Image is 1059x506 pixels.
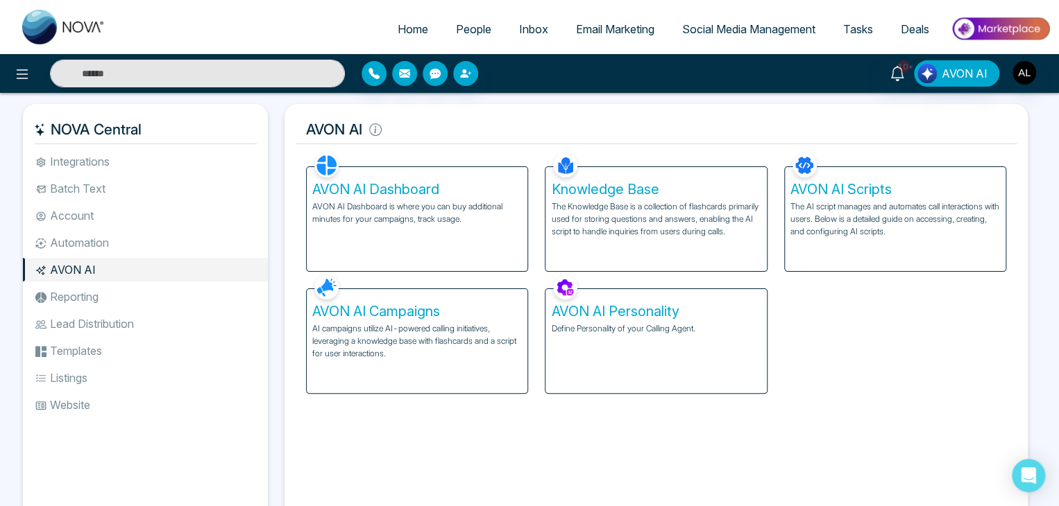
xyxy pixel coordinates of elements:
span: People [456,22,491,36]
a: Deals [887,16,943,42]
img: AVON AI Campaigns [314,275,339,299]
button: AVON AI [914,60,999,87]
li: Website [23,393,268,417]
img: AVON AI Dashboard [314,153,339,177]
li: Automation [23,231,268,254]
img: Knowledge Base [553,153,577,177]
h5: Knowledge Base [551,181,761,198]
li: Integrations [23,150,268,173]
li: Templates [23,339,268,363]
img: AVON AI Personality [553,275,577,299]
img: Lead Flow [917,64,937,83]
span: AVON AI [942,65,988,82]
div: Open Intercom Messenger [1012,459,1045,492]
a: People [442,16,505,42]
img: Nova CRM Logo [22,10,105,44]
img: Market-place.gif [950,13,1051,44]
span: Home [398,22,428,36]
a: Social Media Management [668,16,829,42]
a: Tasks [829,16,887,42]
li: Listings [23,366,268,390]
a: 10+ [881,60,914,85]
a: Inbox [505,16,562,42]
li: Account [23,204,268,227]
h5: AVON AI Dashboard [312,181,522,198]
span: Deals [901,22,929,36]
li: AVON AI [23,258,268,281]
a: Email Marketing [562,16,668,42]
h5: AVON AI [296,115,1017,144]
li: Lead Distribution [23,312,268,335]
span: Email Marketing [576,22,654,36]
p: The AI script manages and automates call interactions with users. Below is a detailed guide on ac... [790,200,1000,238]
span: Social Media Management [682,22,815,36]
span: Tasks [843,22,873,36]
h5: AVON AI Personality [551,303,761,320]
h5: NOVA Central [34,115,257,144]
p: AVON AI Dashboard is where you can buy additional minutes for your campaigns, track usage. [312,200,522,225]
h5: AVON AI Campaigns [312,303,522,320]
p: The Knowledge Base is a collection of flashcards primarily used for storing questions and answers... [551,200,761,238]
li: Batch Text [23,177,268,200]
span: 10+ [897,60,910,73]
a: Home [384,16,442,42]
span: Inbox [519,22,548,36]
p: Define Personality of your Calling Agent. [551,322,761,335]
p: AI campaigns utilize AI-powered calling initiatives, leveraging a knowledge base with flashcards ... [312,322,522,360]
img: AVON AI Scripts [793,153,817,177]
img: User Avatar [1013,61,1036,85]
li: Reporting [23,285,268,308]
h5: AVON AI Scripts [790,181,1000,198]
